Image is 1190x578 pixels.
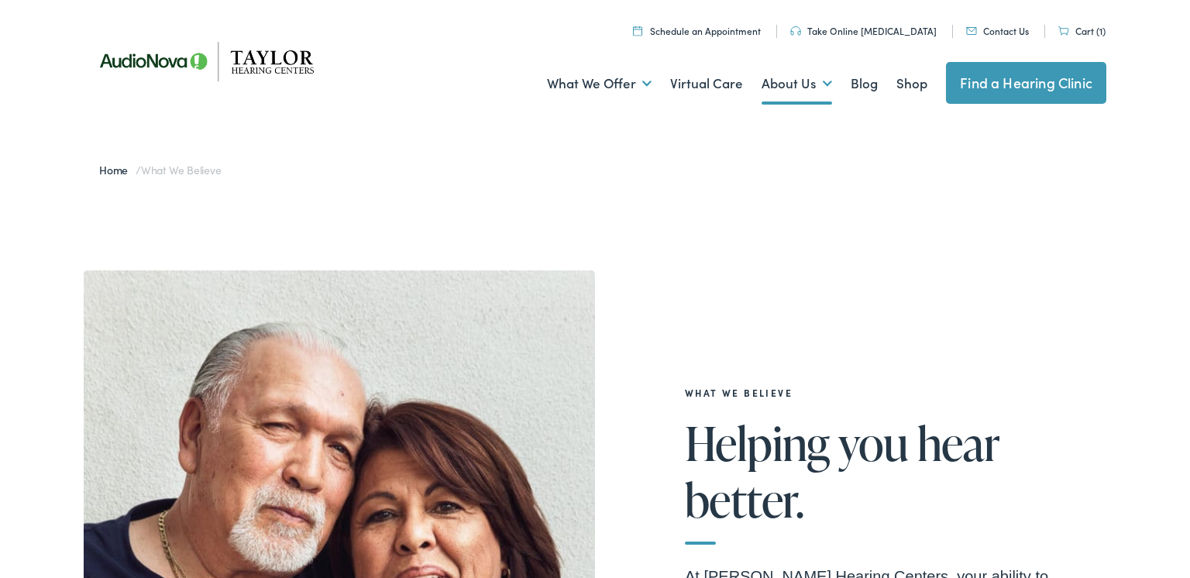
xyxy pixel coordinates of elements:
a: Find a Hearing Clinic [946,62,1106,104]
a: Virtual Care [670,55,743,112]
a: Blog [851,55,878,112]
a: Cart (1) [1058,24,1106,37]
h2: What We Believe [685,387,1057,398]
span: hear [917,418,1000,469]
span: you [838,418,908,469]
a: Shop [896,55,927,112]
span: better. [685,474,804,525]
a: Schedule an Appointment [633,24,761,37]
a: Take Online [MEDICAL_DATA] [790,24,937,37]
img: utility icon [790,26,801,36]
a: Contact Us [966,24,1029,37]
img: utility icon [633,26,642,36]
img: utility icon [1058,26,1069,35]
img: utility icon [966,27,977,35]
a: What We Offer [547,55,652,112]
a: About Us [762,55,832,112]
span: Helping [685,418,830,469]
